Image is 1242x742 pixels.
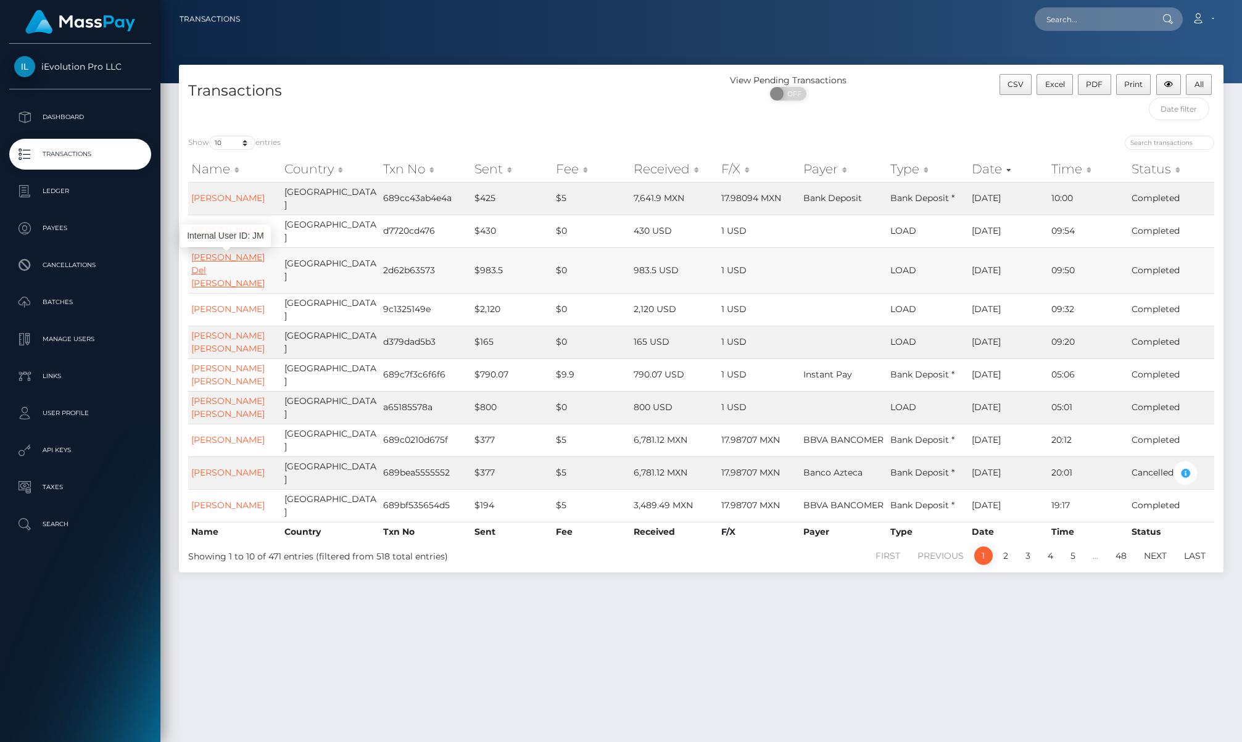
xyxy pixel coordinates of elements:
td: $377 [471,424,553,456]
span: Excel [1045,80,1065,89]
td: d379dad5b3 [380,326,471,358]
td: 689bea5555552 [380,456,471,489]
td: 800 USD [631,391,718,424]
td: [GEOGRAPHIC_DATA] [281,326,380,358]
a: [PERSON_NAME] [PERSON_NAME] [191,330,265,354]
span: BBVA BANCOMER [803,434,884,445]
td: Completed [1128,215,1214,247]
p: Search [14,515,146,534]
td: 20:12 [1048,424,1128,456]
td: LOAD [887,247,969,293]
td: $800 [471,391,553,424]
td: [DATE] [969,424,1049,456]
td: [DATE] [969,326,1049,358]
td: $0 [553,215,631,247]
td: $5 [553,489,631,522]
span: Instant Pay [803,369,852,380]
span: OFF [777,87,808,101]
td: Completed [1128,391,1214,424]
th: F/X [718,522,800,542]
td: $9.9 [553,358,631,391]
span: All [1194,80,1204,89]
input: Date filter [1149,97,1209,120]
th: Date [969,522,1049,542]
td: $165 [471,326,553,358]
button: Print [1116,74,1151,95]
td: 09:20 [1048,326,1128,358]
a: Ledger [9,176,151,207]
span: PDF [1086,80,1103,89]
a: Payees [9,213,151,244]
td: 19:17 [1048,489,1128,522]
td: [DATE] [969,358,1049,391]
a: Manage Users [9,324,151,355]
td: $0 [553,391,631,424]
th: F/X: activate to sort column ascending [718,157,800,181]
span: Banco Azteca [803,467,863,478]
td: 05:01 [1048,391,1128,424]
a: 2 [996,546,1015,565]
td: 1 USD [718,326,800,358]
p: Cancellations [14,256,146,274]
td: Completed [1128,247,1214,293]
td: $5 [553,182,631,215]
a: [PERSON_NAME] [191,500,265,511]
th: Txn No: activate to sort column ascending [380,157,471,181]
button: PDF [1078,74,1111,95]
td: 20:01 [1048,456,1128,489]
span: Bank Deposit [803,192,862,204]
a: Last [1177,546,1212,565]
td: 689c0210d675f [380,424,471,456]
td: 983.5 USD [631,247,718,293]
td: Completed [1128,293,1214,326]
th: Received [631,522,718,542]
td: $0 [553,247,631,293]
a: [PERSON_NAME] [PERSON_NAME] [191,363,265,387]
td: 689cc43ab4e4a [380,182,471,215]
td: 17.98094 MXN [718,182,800,215]
td: 17.98707 MXN [718,456,800,489]
th: Payer: activate to sort column ascending [800,157,887,181]
div: Showing 1 to 10 of 471 entries (filtered from 518 total entries) [188,545,605,563]
a: Next [1137,546,1174,565]
td: 1 USD [718,358,800,391]
img: MassPay Logo [25,10,135,34]
td: Bank Deposit * [887,182,969,215]
th: Country [281,522,380,542]
td: 689c7f3c6f6f6 [380,358,471,391]
td: [DATE] [969,293,1049,326]
p: Dashboard [14,108,146,126]
input: Search transactions [1125,136,1214,150]
p: Batches [14,293,146,311]
input: Search... [1035,7,1151,31]
a: Cancellations [9,250,151,281]
a: [PERSON_NAME] [191,467,265,478]
td: $430 [471,215,553,247]
p: Transactions [14,145,146,163]
td: Bank Deposit * [887,456,969,489]
td: 1 USD [718,215,800,247]
th: Fee [553,522,631,542]
td: 09:54 [1048,215,1128,247]
td: 09:50 [1048,247,1128,293]
th: Fee: activate to sort column ascending [553,157,631,181]
td: [DATE] [969,247,1049,293]
td: 05:06 [1048,358,1128,391]
td: [DATE] [969,182,1049,215]
h4: Transactions [188,80,692,102]
button: Column visibility [1156,74,1182,95]
td: [GEOGRAPHIC_DATA] [281,293,380,326]
td: Bank Deposit * [887,424,969,456]
td: Completed [1128,182,1214,215]
td: 17.98707 MXN [718,489,800,522]
td: 7,641.9 MXN [631,182,718,215]
td: 2,120 USD [631,293,718,326]
p: API Keys [14,441,146,460]
td: [GEOGRAPHIC_DATA] [281,456,380,489]
td: 165 USD [631,326,718,358]
td: 1 USD [718,293,800,326]
a: Search [9,509,151,540]
td: 10:00 [1048,182,1128,215]
th: Type [887,522,969,542]
td: [GEOGRAPHIC_DATA] [281,424,380,456]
